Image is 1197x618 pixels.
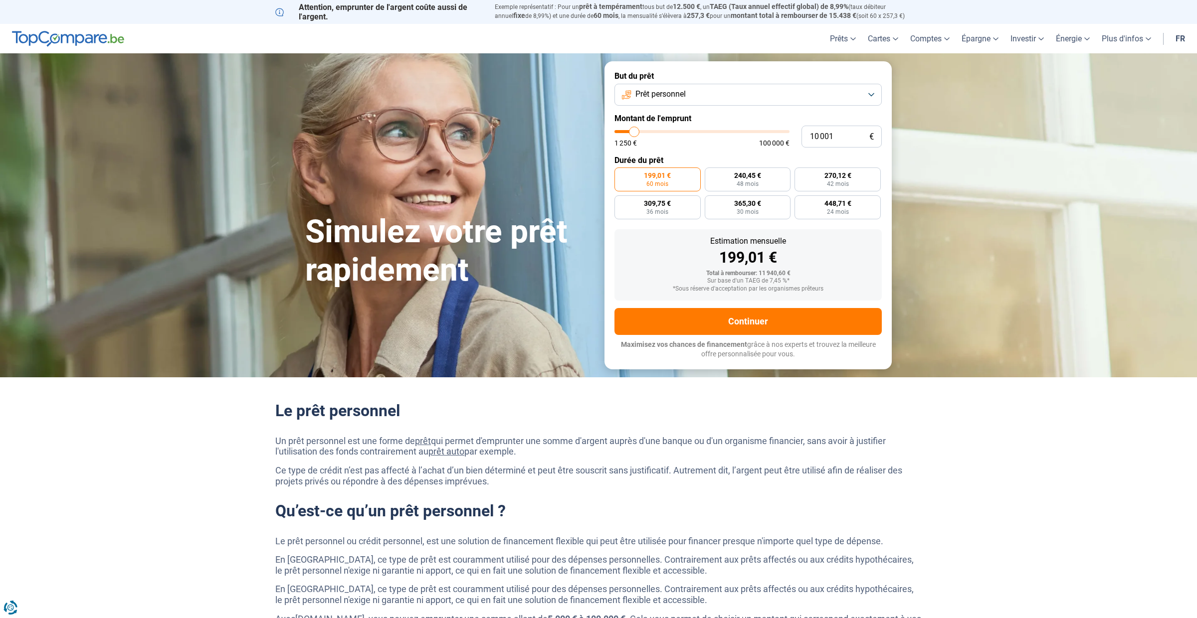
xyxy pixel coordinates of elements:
[614,84,882,106] button: Prêt personnel
[827,181,849,187] span: 42 mois
[305,213,593,290] h1: Simulez votre prêt rapidement
[275,584,922,605] p: En [GEOGRAPHIC_DATA], ce type de prêt est couramment utilisé pour des dépenses personnelles. Cont...
[710,2,848,10] span: TAEG (Taux annuel effectif global) de 8,99%
[275,436,922,457] p: Un prêt personnel est une forme de qui permet d'emprunter une somme d'argent auprès d'une banque ...
[579,2,642,10] span: prêt à tempérament
[1170,24,1191,53] a: fr
[904,24,956,53] a: Comptes
[275,465,922,486] p: Ce type de crédit n’est pas affecté à l’achat d’un bien déterminé et peut être souscrit sans just...
[824,172,851,179] span: 270,12 €
[824,200,851,207] span: 448,71 €
[673,2,700,10] span: 12.500 €
[275,501,922,520] h2: Qu’est-ce qu’un prêt personnel ?
[734,200,761,207] span: 365,30 €
[687,11,710,19] span: 257,3 €
[275,401,922,420] h2: Le prêt personnel
[12,31,124,47] img: TopCompare
[737,209,759,215] span: 30 mois
[621,340,747,348] span: Maximisez vos chances de financement
[614,114,882,123] label: Montant de l'emprunt
[737,181,759,187] span: 48 mois
[622,237,874,245] div: Estimation mensuelle
[275,2,483,21] p: Attention, emprunter de l'argent coûte aussi de l'argent.
[614,71,882,81] label: But du prêt
[275,536,922,547] p: Le prêt personnel ou crédit personnel, est une solution de financement flexible qui peut être uti...
[956,24,1004,53] a: Épargne
[1004,24,1050,53] a: Investir
[428,446,464,457] a: prêt auto
[614,140,637,147] span: 1 250 €
[827,209,849,215] span: 24 mois
[622,250,874,265] div: 199,01 €
[635,89,686,100] span: Prêt personnel
[759,140,790,147] span: 100 000 €
[622,278,874,285] div: Sur base d'un TAEG de 7,45 %*
[495,2,922,20] p: Exemple représentatif : Pour un tous but de , un (taux débiteur annuel de 8,99%) et une durée de ...
[622,270,874,277] div: Total à rembourser: 11 940,60 €
[1096,24,1157,53] a: Plus d'infos
[415,436,431,446] a: prêt
[862,24,904,53] a: Cartes
[614,340,882,359] p: grâce à nos experts et trouvez la meilleure offre personnalisée pour vous.
[614,155,882,165] label: Durée du prêt
[614,308,882,335] button: Continuer
[1050,24,1096,53] a: Énergie
[646,209,668,215] span: 36 mois
[275,554,922,576] p: En [GEOGRAPHIC_DATA], ce type de prêt est couramment utilisé pour des dépenses personnelles. Cont...
[594,11,618,19] span: 60 mois
[644,200,671,207] span: 309,75 €
[513,11,525,19] span: fixe
[644,172,671,179] span: 199,01 €
[824,24,862,53] a: Prêts
[734,172,761,179] span: 240,45 €
[622,286,874,293] div: *Sous réserve d'acceptation par les organismes prêteurs
[646,181,668,187] span: 60 mois
[869,133,874,141] span: €
[731,11,856,19] span: montant total à rembourser de 15.438 €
